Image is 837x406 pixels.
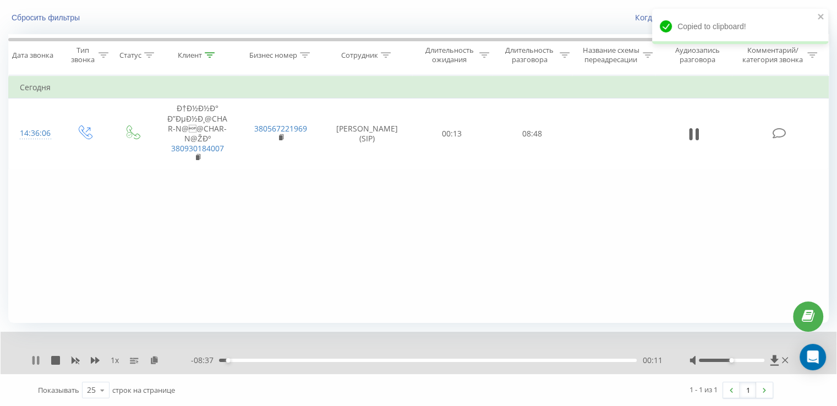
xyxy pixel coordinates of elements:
[69,46,95,64] div: Тип звонка
[178,51,202,60] div: Клиент
[740,382,756,398] a: 1
[502,46,557,64] div: Длительность разговора
[119,51,141,60] div: Статус
[422,46,477,64] div: Длительность ожидания
[249,51,297,60] div: Бизнес номер
[635,12,829,23] a: Когда данные могут отличаться от других систем
[171,143,224,153] a: 380930184007
[665,46,730,64] div: Аудиозапись разговора
[191,355,219,366] span: - 08:37
[156,98,239,169] td: Ð†Ð½Ð½Ð° Ð”ÐµÐ½Ð¸@CHAR-N@@CHAR-N@ŽÐº
[341,51,378,60] div: Сотрудник
[817,12,825,23] button: close
[112,385,175,395] span: строк на странице
[492,98,572,169] td: 08:48
[87,385,96,396] div: 25
[226,358,231,363] div: Accessibility label
[9,76,829,98] td: Сегодня
[690,384,718,395] div: 1 - 1 из 1
[322,98,412,169] td: [PERSON_NAME] (SIP)
[652,9,828,44] div: Copied to clipboard!
[412,98,492,169] td: 00:13
[729,358,734,363] div: Accessibility label
[800,344,826,370] div: Open Intercom Messenger
[642,355,662,366] span: 00:11
[740,46,805,64] div: Комментарий/категория звонка
[12,51,53,60] div: Дата звонка
[20,123,49,144] div: 14:36:06
[254,123,307,134] a: 380567221969
[8,13,85,23] button: Сбросить фильтры
[111,355,119,366] span: 1 x
[582,46,640,64] div: Название схемы переадресации
[38,385,79,395] span: Показывать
